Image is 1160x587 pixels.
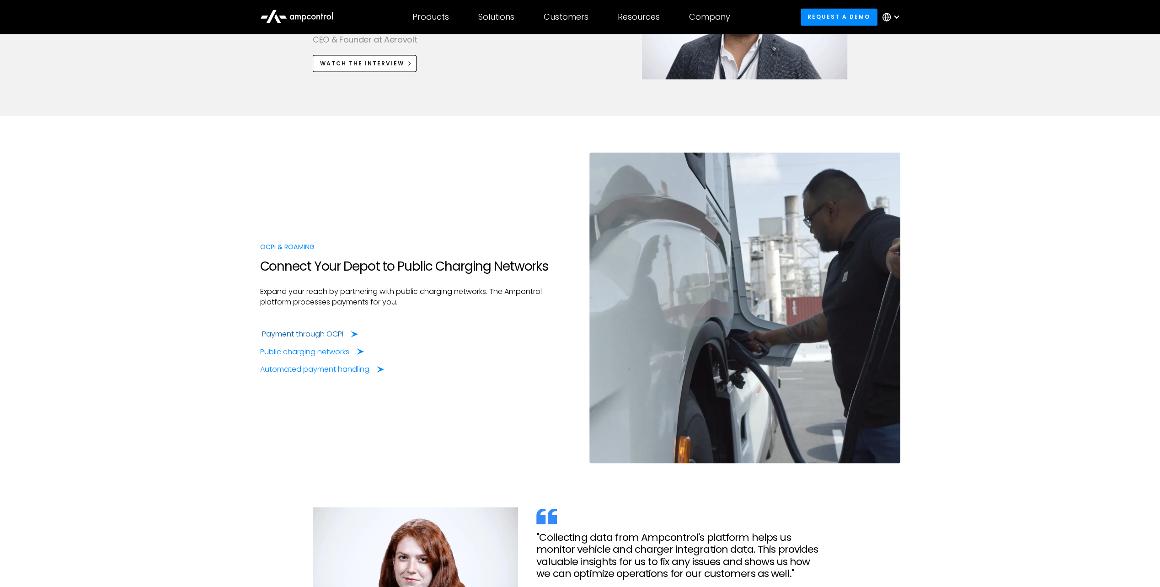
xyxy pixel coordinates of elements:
[689,12,730,22] div: Company
[478,12,514,22] div: Solutions
[260,364,384,374] a: Automated payment handling
[618,12,660,22] div: Resources
[313,55,417,72] a: Watch The Interview
[412,12,449,22] div: Products
[320,59,404,67] div: Watch The Interview
[313,33,624,47] div: CEO & Founder at Aerovolt
[262,329,358,339] a: Payment through OCPI
[544,12,588,22] div: Customers
[801,8,877,25] a: Request a demo
[260,347,364,357] a: Public charging networks
[262,329,343,339] div: Payment through OCPI
[260,364,369,374] div: Automated payment handling
[260,241,571,251] div: OCPI & Roaming
[536,508,557,524] img: quote icon
[260,347,349,357] div: Public charging networks
[536,531,847,580] h2: "Collecting data from Ampcontrol's platform helps us monitor vehicle and charger integration data...
[589,152,900,463] img: EV charging plug using roaming
[260,258,571,274] h2: Connect Your Depot to Public Charging Networks
[260,286,571,307] p: Expand your reach by partnering with public charging networks. The Ampontrol platform processes p...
